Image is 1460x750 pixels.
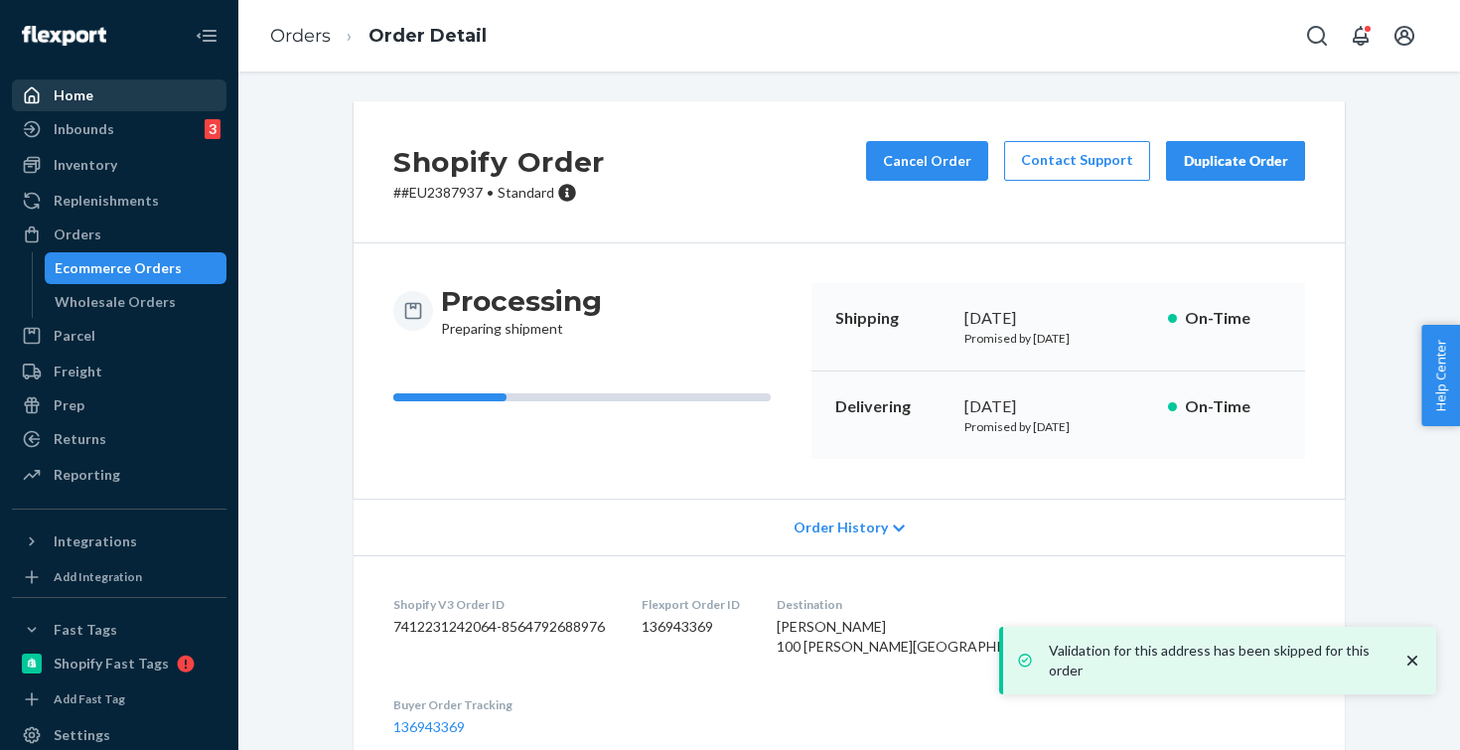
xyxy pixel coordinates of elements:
span: Order History [794,518,888,537]
p: On-Time [1185,395,1281,418]
div: Preparing shipment [441,283,602,339]
p: Shipping [835,307,949,330]
div: Returns [54,429,106,449]
dd: 136943369 [642,617,745,637]
div: Reporting [54,465,120,485]
svg: close toast [1402,651,1422,671]
p: On-Time [1185,307,1281,330]
a: Freight [12,356,226,387]
div: Integrations [54,531,137,551]
p: Promised by [DATE] [964,330,1152,347]
button: Cancel Order [866,141,988,181]
div: Wholesale Orders [55,292,176,312]
a: Add Integration [12,565,226,589]
ol: breadcrumbs [254,7,503,66]
dd: 7412231242064-8564792688976 [393,617,610,637]
div: Ecommerce Orders [55,258,182,278]
button: Close Navigation [187,16,226,56]
div: 3 [205,119,220,139]
button: Help Center [1421,325,1460,426]
div: Fast Tags [54,620,117,640]
div: Inventory [54,155,117,175]
a: Orders [12,219,226,250]
a: 136943369 [393,718,465,735]
div: Freight [54,362,102,381]
div: Inbounds [54,119,114,139]
a: Order Detail [368,25,487,47]
a: Inbounds3 [12,113,226,145]
div: Parcel [54,326,95,346]
p: Delivering [835,395,949,418]
div: Replenishments [54,191,159,211]
a: Wholesale Orders [45,286,227,318]
a: Reporting [12,459,226,491]
a: Inventory [12,149,226,181]
p: Promised by [DATE] [964,418,1152,435]
a: Contact Support [1004,141,1150,181]
div: Add Fast Tag [54,690,125,707]
dt: Destination [777,596,1305,613]
span: [PERSON_NAME] 100 [PERSON_NAME][GEOGRAPHIC_DATA][PERSON_NAME] [STREET_ADDRESS] [777,618,1300,655]
button: Open notifications [1341,16,1381,56]
div: Add Integration [54,568,142,585]
button: Open Search Box [1297,16,1337,56]
span: Standard [498,184,554,201]
div: Duplicate Order [1183,151,1288,171]
a: Home [12,79,226,111]
button: Fast Tags [12,614,226,646]
a: Prep [12,389,226,421]
dt: Flexport Order ID [642,596,745,613]
div: Prep [54,395,84,415]
a: Orders [270,25,331,47]
span: • [487,184,494,201]
div: [DATE] [964,395,1152,418]
button: Duplicate Order [1166,141,1305,181]
div: [DATE] [964,307,1152,330]
dt: Buyer Order Tracking [393,696,610,713]
h2: Shopify Order [393,141,605,183]
a: Replenishments [12,185,226,217]
button: Open account menu [1385,16,1424,56]
div: Home [54,85,93,105]
a: Returns [12,423,226,455]
dt: Shopify V3 Order ID [393,596,610,613]
img: Flexport logo [22,26,106,46]
div: Orders [54,225,101,244]
button: Integrations [12,525,226,557]
h3: Processing [441,283,602,319]
div: Settings [54,725,110,745]
a: Parcel [12,320,226,352]
a: Shopify Fast Tags [12,648,226,679]
p: Validation for this address has been skipped for this order [1049,641,1383,680]
div: Shopify Fast Tags [54,654,169,674]
a: Ecommerce Orders [45,252,227,284]
p: # #EU2387937 [393,183,605,203]
a: Add Fast Tag [12,687,226,711]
